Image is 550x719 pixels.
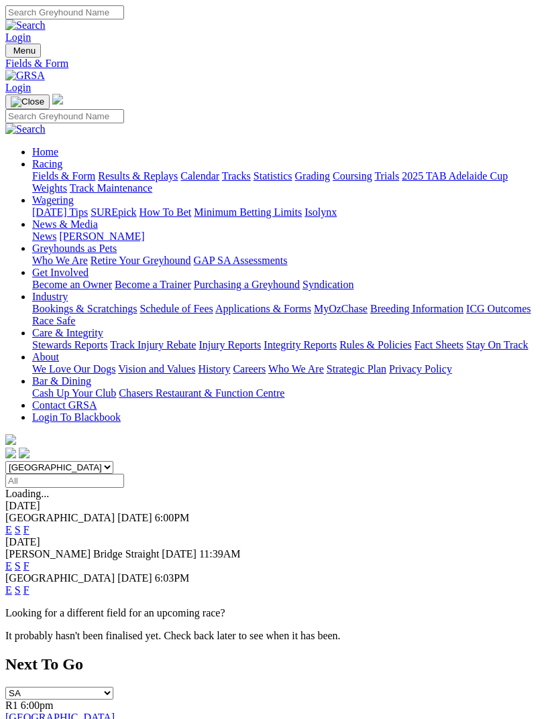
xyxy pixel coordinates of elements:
a: F [23,524,30,535]
a: Home [32,146,58,157]
a: Careers [233,363,266,375]
span: [DATE] [117,512,152,523]
a: Fields & Form [32,170,95,182]
a: E [5,524,12,535]
a: Breeding Information [370,303,463,314]
div: News & Media [32,231,545,243]
a: Vision and Values [118,363,195,375]
div: Get Involved [32,279,545,291]
a: Cash Up Your Club [32,387,116,399]
a: Purchasing a Greyhound [194,279,300,290]
a: Become an Owner [32,279,112,290]
a: E [5,584,12,596]
partial: It probably hasn't been finalised yet. Check back later to see when it has been. [5,630,341,641]
a: Race Safe [32,315,75,326]
span: 6:00pm [21,700,54,711]
span: 6:00PM [155,512,190,523]
a: Retire Your Greyhound [91,255,191,266]
span: 11:39AM [199,548,241,560]
a: Trials [374,170,399,182]
div: Greyhounds as Pets [32,255,545,267]
a: Fields & Form [5,58,545,70]
a: We Love Our Dogs [32,363,115,375]
a: Syndication [302,279,353,290]
div: [DATE] [5,500,545,512]
a: News [32,231,56,242]
input: Search [5,5,124,19]
a: F [23,560,30,572]
a: Weights [32,182,67,194]
span: [GEOGRAPHIC_DATA] [5,512,115,523]
button: Toggle navigation [5,94,50,109]
a: Chasers Restaurant & Function Centre [119,387,284,399]
a: ICG Outcomes [466,303,531,314]
a: Who We Are [32,255,88,266]
img: Search [5,19,46,31]
a: Coursing [333,170,372,182]
a: S [15,560,21,572]
span: [DATE] [162,548,197,560]
a: Results & Replays [98,170,178,182]
div: Industry [32,303,545,327]
a: Track Maintenance [70,182,152,194]
a: Login [5,31,31,43]
a: Bookings & Scratchings [32,303,137,314]
a: Become a Trainer [115,279,191,290]
a: Applications & Forms [215,303,311,314]
p: Looking for a different field for an upcoming race? [5,607,545,619]
a: Statistics [254,170,292,182]
div: [DATE] [5,536,545,548]
a: Wagering [32,194,74,206]
div: Racing [32,170,545,194]
a: Racing [32,158,62,170]
a: About [32,351,59,363]
a: E [5,560,12,572]
span: Menu [13,46,36,56]
a: Who We Are [268,363,324,375]
a: Grading [295,170,330,182]
span: Loading... [5,488,49,499]
a: Isolynx [305,206,337,218]
a: Stewards Reports [32,339,107,350]
input: Search [5,109,124,123]
a: Login To Blackbook [32,411,121,423]
a: [DATE] Tips [32,206,88,218]
button: Toggle navigation [5,44,41,58]
a: S [15,584,21,596]
a: Contact GRSA [32,399,97,411]
a: Tracks [222,170,251,182]
a: Integrity Reports [264,339,337,350]
a: Track Injury Rebate [110,339,196,350]
h2: Next To Go [5,655,545,673]
a: Get Involved [32,267,89,278]
a: F [23,584,30,596]
a: Stay On Track [466,339,528,350]
div: Bar & Dining [32,387,545,399]
a: Calendar [180,170,219,182]
img: Close [11,96,44,107]
img: logo-grsa-white.png [52,94,63,105]
a: SUREpick [91,206,136,218]
div: About [32,363,545,375]
a: Industry [32,291,68,302]
img: logo-grsa-white.png [5,434,16,445]
span: 6:03PM [155,572,190,584]
a: Bar & Dining [32,375,91,387]
a: 2025 TAB Adelaide Cup [402,170,508,182]
a: S [15,524,21,535]
img: GRSA [5,70,45,82]
a: Fact Sheets [415,339,463,350]
a: [PERSON_NAME] [59,231,144,242]
a: Strategic Plan [327,363,386,375]
a: Rules & Policies [339,339,412,350]
div: Wagering [32,206,545,218]
a: Care & Integrity [32,327,103,338]
a: Privacy Policy [389,363,452,375]
a: How To Bet [140,206,192,218]
img: facebook.svg [5,448,16,458]
a: Injury Reports [199,339,261,350]
a: Greyhounds as Pets [32,243,117,254]
a: News & Media [32,218,98,230]
a: History [198,363,230,375]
